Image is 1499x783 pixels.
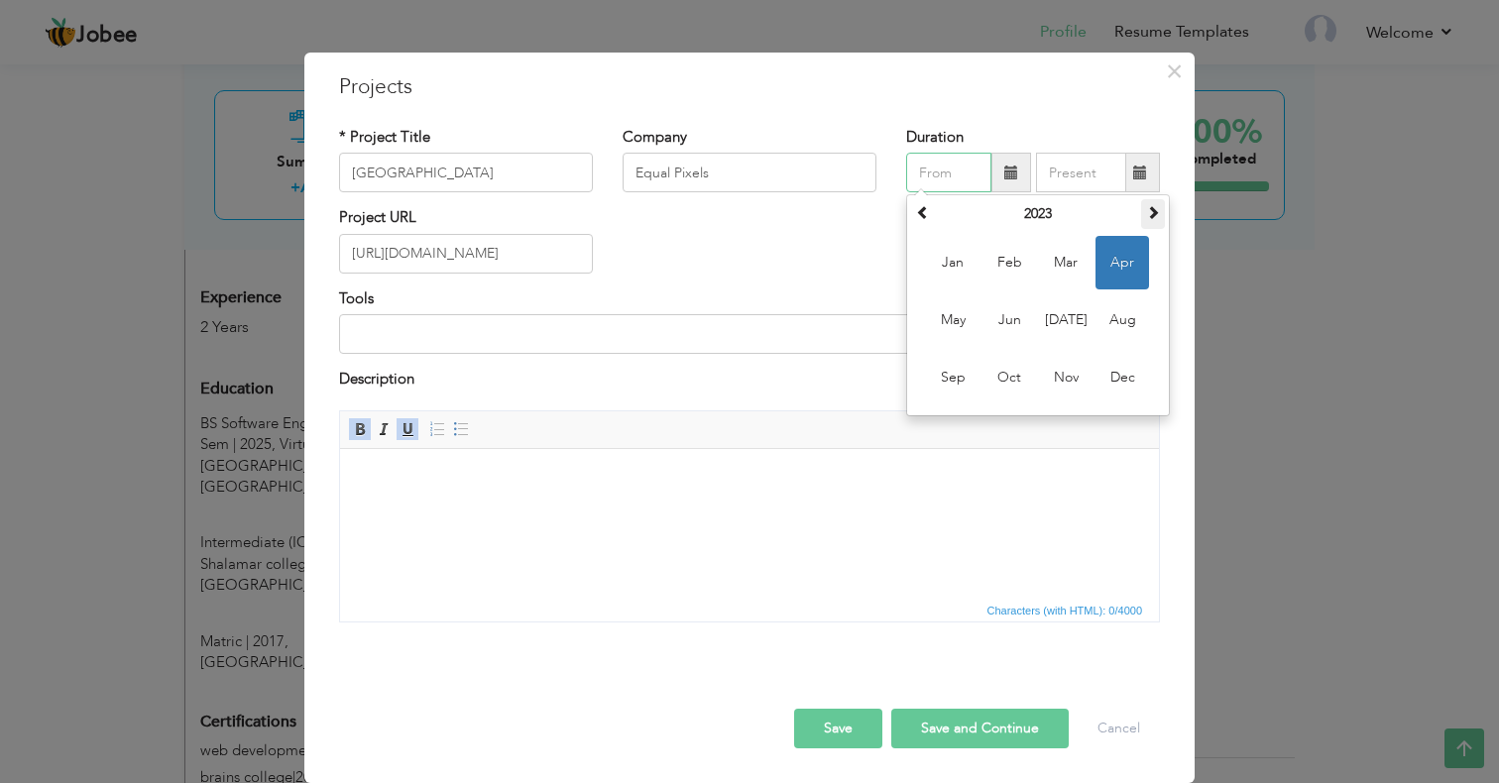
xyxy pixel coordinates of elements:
[1039,351,1093,404] span: Nov
[983,602,1149,619] div: Statistics
[982,351,1036,404] span: Oct
[1158,56,1190,87] button: Close
[891,709,1069,748] button: Save and Continue
[926,293,980,347] span: May
[1095,293,1149,347] span: Aug
[426,418,448,440] a: Insert/Remove Numbered List
[397,418,418,440] a: Underline
[916,205,930,219] span: Previous Year
[926,351,980,404] span: Sep
[1166,54,1183,89] span: ×
[1036,153,1126,192] input: Present
[982,293,1036,347] span: Jun
[339,127,430,148] label: * Project Title
[1146,205,1160,219] span: Next Year
[935,199,1141,229] th: Select Year
[983,602,1147,619] span: Characters (with HTML): 0/4000
[340,449,1159,598] iframe: Rich Text Editor, projectEditor
[349,418,371,440] a: Bold
[1078,709,1160,748] button: Cancel
[339,207,416,228] label: Project URL
[982,236,1036,289] span: Feb
[1095,236,1149,289] span: Apr
[623,127,687,148] label: Company
[1095,351,1149,404] span: Dec
[1039,236,1093,289] span: Mar
[926,236,980,289] span: Jan
[794,709,882,748] button: Save
[906,153,991,192] input: From
[906,127,964,148] label: Duration
[373,418,395,440] a: Italic
[1039,293,1093,347] span: [DATE]
[339,369,414,390] label: Description
[339,288,374,309] label: Tools
[339,72,1160,102] h3: Projects
[450,418,472,440] a: Insert/Remove Bulleted List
